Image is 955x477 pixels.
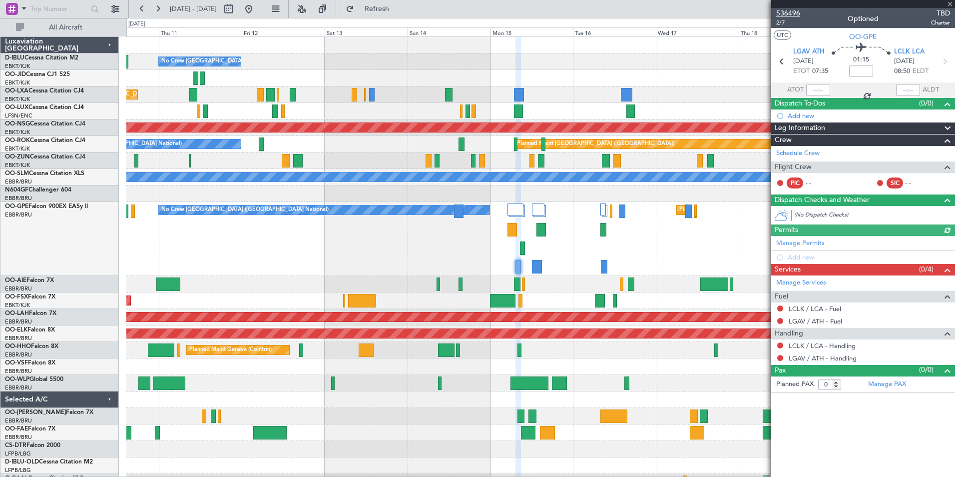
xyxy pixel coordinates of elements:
div: [DATE] [128,20,145,28]
span: Leg Information [775,122,825,134]
a: LCLK / LCA - Handling [789,341,856,350]
div: - - [906,178,928,187]
button: All Aircraft [11,19,108,35]
span: ALDT [923,85,939,95]
div: Sun 14 [408,27,490,36]
span: ELDT [913,66,929,76]
a: OO-ROKCessna Citation CJ4 [5,137,85,143]
span: OO-WLP [5,376,29,382]
a: EBKT/KJK [5,62,30,70]
a: OO-SLMCessna Citation XLS [5,170,84,176]
span: OO-SLM [5,170,29,176]
span: OO-ROK [5,137,30,143]
div: Fri 12 [242,27,325,36]
button: Refresh [341,1,401,17]
a: EBBR/BRU [5,194,32,202]
a: OO-WLPGlobal 5500 [5,376,63,382]
a: OO-NSGCessna Citation CJ4 [5,121,85,127]
a: OO-AIEFalcon 7X [5,277,54,283]
span: OO-ZUN [5,154,30,160]
a: LFPB/LBG [5,466,31,474]
span: 08:50 [894,66,910,76]
span: Flight Crew [775,161,812,173]
span: OO-ELK [5,327,27,333]
a: OO-ZUNCessna Citation CJ4 [5,154,85,160]
span: OO-LUX [5,104,28,110]
div: (No Dispatch Checks) [794,211,955,221]
a: OO-VSFFalcon 8X [5,360,55,366]
a: D-IBLU-OLDCessna Citation M2 [5,459,93,465]
span: OO-FAE [5,426,28,432]
span: Handling [775,328,803,339]
a: OO-LUXCessna Citation CJ4 [5,104,84,110]
a: OO-JIDCessna CJ1 525 [5,71,70,77]
span: 01:15 [853,55,869,65]
a: EBBR/BRU [5,318,32,325]
a: LFPB/LBG [5,450,31,457]
a: EBKT/KJK [5,161,30,169]
a: Manage PAX [868,379,906,389]
div: Wed 17 [656,27,739,36]
a: EBBR/BRU [5,417,32,424]
div: Sat 13 [325,27,408,36]
span: [DATE] [793,56,814,66]
a: EBBR/BRU [5,211,32,218]
span: OO-LXA [5,88,28,94]
span: [DATE] - [DATE] [170,4,217,13]
span: D-IBLU [5,55,24,61]
span: 536496 [776,8,800,18]
a: EBBR/BRU [5,367,32,375]
a: OO-LXACessna Citation CJ4 [5,88,84,94]
a: Schedule Crew [776,148,820,158]
span: D-IBLU-OLD [5,459,39,465]
span: OO-AIE [5,277,26,283]
div: Planned Maint [GEOGRAPHIC_DATA] ([GEOGRAPHIC_DATA] National) [679,202,860,217]
a: EBKT/KJK [5,145,30,152]
a: OO-FAEFalcon 7X [5,426,55,432]
a: N604GFChallenger 604 [5,187,71,193]
span: Refresh [356,5,398,12]
div: Planned Maint Geneva (Cointrin) [189,342,272,357]
a: EBBR/BRU [5,285,32,292]
a: EBKT/KJK [5,128,30,136]
span: (0/0) [919,364,934,375]
span: OO-FSX [5,294,28,300]
span: OO-GPE [849,31,877,42]
a: LGAV / ATH - Fuel [789,317,842,325]
a: OO-LAHFalcon 7X [5,310,56,316]
div: Tue 16 [573,27,656,36]
a: LGAV / ATH - Handling [789,354,857,362]
span: OO-JID [5,71,26,77]
span: CS-DTR [5,442,26,448]
div: Thu 18 [739,27,822,36]
span: Fuel [775,291,788,302]
a: OO-ELKFalcon 8X [5,327,55,333]
span: Services [775,264,801,275]
span: All Aircraft [26,24,105,31]
span: OO-[PERSON_NAME] [5,409,66,415]
div: Optioned [848,13,879,24]
span: OO-HHO [5,343,31,349]
a: OO-[PERSON_NAME]Falcon 7X [5,409,93,415]
span: 07:35 [812,66,828,76]
span: (0/4) [919,264,934,274]
a: LFSN/ENC [5,112,32,119]
a: LCLK / LCA - Fuel [789,304,841,313]
a: OO-GPEFalcon 900EX EASy II [5,203,88,209]
span: OO-VSF [5,360,28,366]
span: OO-NSG [5,121,30,127]
a: OO-HHOFalcon 8X [5,343,58,349]
span: ETOT [793,66,810,76]
span: Crew [775,134,792,146]
span: TBD [931,8,950,18]
a: EBKT/KJK [5,301,30,309]
a: EBBR/BRU [5,433,32,441]
div: - - [806,178,828,187]
div: PIC [787,177,803,188]
div: Add new [788,111,950,120]
span: Charter [931,18,950,27]
span: ATOT [787,85,804,95]
a: EBKT/KJK [5,95,30,103]
span: LGAV ATH [793,47,825,57]
div: Thu 11 [159,27,242,36]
